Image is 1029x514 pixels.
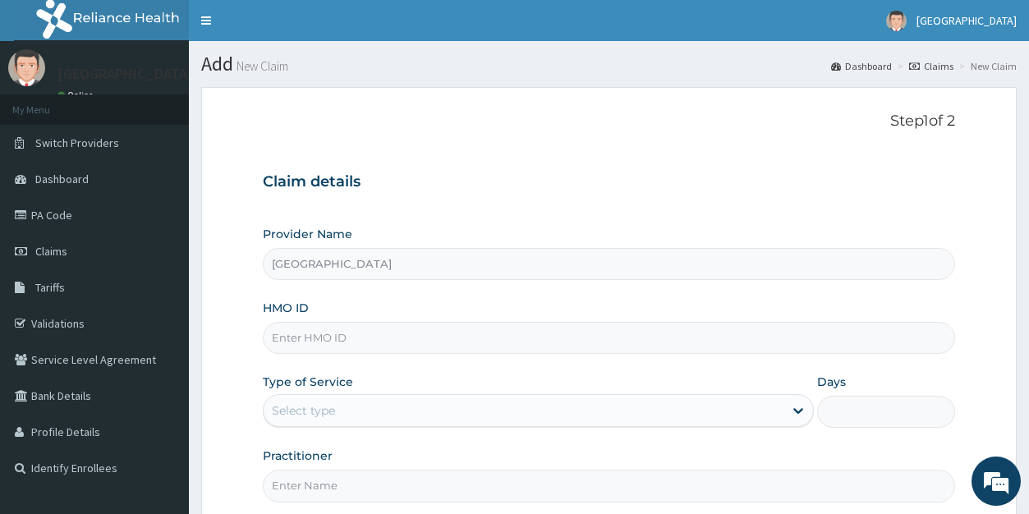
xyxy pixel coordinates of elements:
span: Tariffs [35,280,65,295]
label: Days [817,374,846,390]
span: Dashboard [35,172,89,186]
label: Provider Name [263,226,352,242]
img: User Image [8,49,45,86]
p: [GEOGRAPHIC_DATA] [57,67,193,81]
div: Select type [272,402,335,419]
label: Practitioner [263,447,333,464]
img: User Image [886,11,907,31]
a: Claims [909,59,953,73]
h3: Claim details [263,173,954,191]
span: Switch Providers [35,135,119,150]
span: [GEOGRAPHIC_DATA] [916,13,1017,28]
input: Enter HMO ID [263,322,954,354]
p: Step 1 of 2 [263,112,954,131]
a: Online [57,89,97,101]
input: Enter Name [263,470,954,502]
span: Claims [35,244,67,259]
small: New Claim [233,60,288,72]
label: Type of Service [263,374,353,390]
h1: Add [201,53,1017,75]
a: Dashboard [831,59,892,73]
li: New Claim [955,59,1017,73]
label: HMO ID [263,300,309,316]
